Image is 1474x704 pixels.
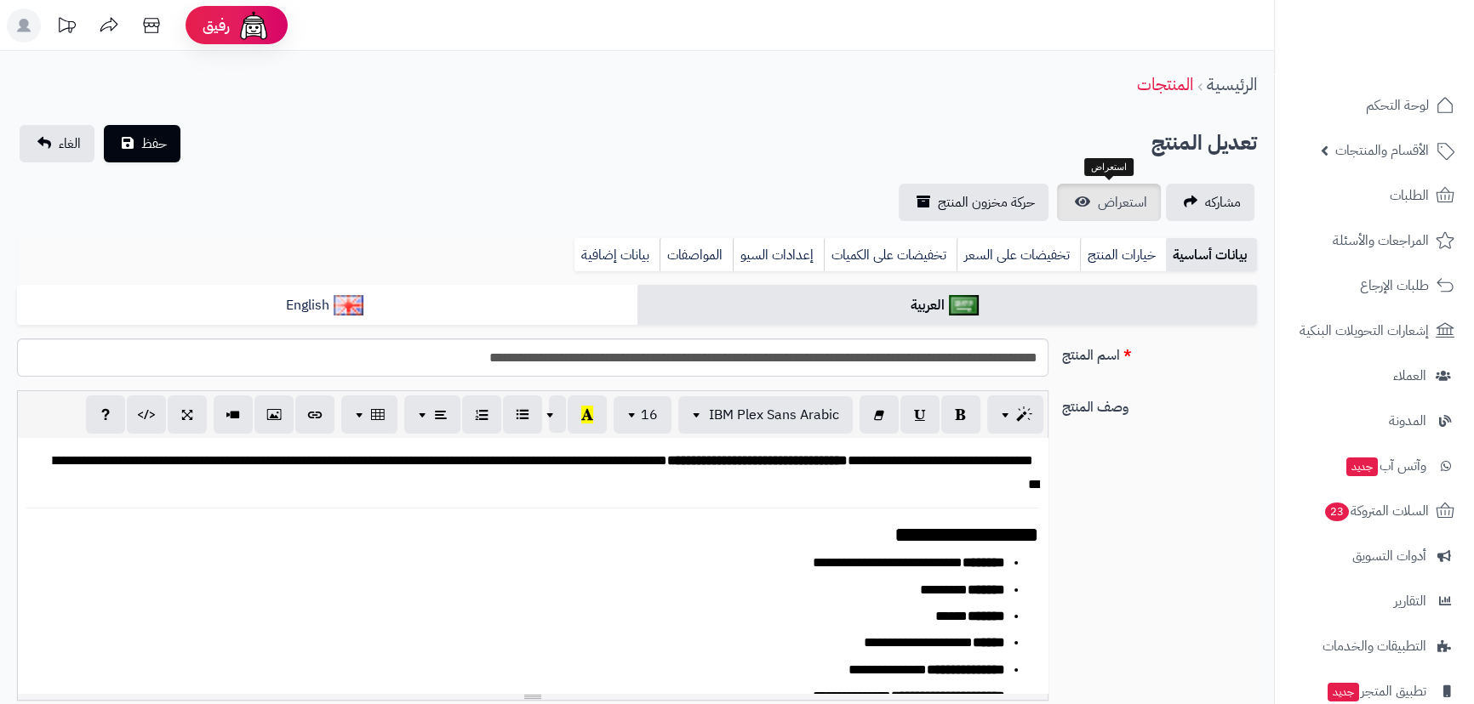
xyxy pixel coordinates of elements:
a: السلات المتروكة23 [1285,491,1464,531]
span: السلات المتروكة [1323,499,1429,523]
a: حركة مخزون المنتج [899,184,1048,221]
a: الطلبات [1285,175,1464,216]
a: استعراض [1057,184,1161,221]
button: IBM Plex Sans Arabic [678,396,853,434]
a: التطبيقات والخدمات [1285,626,1464,667]
button: 16 [614,396,671,434]
span: التطبيقات والخدمات [1323,634,1426,658]
a: المنتجات [1137,71,1193,97]
a: الغاء [20,125,94,162]
a: التقارير [1285,581,1464,622]
span: جديد [1346,457,1378,476]
a: طلبات الإرجاع [1285,265,1464,306]
a: لوحة التحكم [1285,85,1464,126]
span: رفيق [203,15,230,36]
a: المواصفات [660,238,733,272]
span: طلبات الإرجاع [1360,274,1429,298]
a: المدونة [1285,400,1464,441]
span: إشعارات التحويلات البنكية [1300,319,1429,343]
a: تحديثات المنصة [45,9,88,47]
img: English [334,295,363,315]
div: استعراض [1084,158,1134,177]
span: جديد [1328,683,1359,701]
span: لوحة التحكم [1366,94,1429,117]
label: وصف المنتج [1055,390,1265,417]
span: IBM Plex Sans Arabic [709,405,839,425]
a: إشعارات التحويلات البنكية [1285,310,1464,351]
a: بيانات أساسية [1166,238,1257,272]
span: التقارير [1394,589,1426,613]
span: استعراض [1098,192,1147,213]
a: العربية [637,285,1258,326]
span: العملاء [1393,364,1426,388]
h2: تعديل المنتج [1151,126,1257,161]
span: الأقسام والمنتجات [1335,139,1429,162]
span: المراجعات والأسئلة [1333,229,1429,253]
a: تخفيضات على الكميات [824,238,957,272]
a: تخفيضات على السعر [957,238,1080,272]
a: English [17,285,637,326]
span: أدوات التسويق [1352,544,1426,568]
a: أدوات التسويق [1285,536,1464,576]
span: حركة مخزون المنتج [938,192,1035,213]
a: وآتس آبجديد [1285,446,1464,486]
span: الغاء [59,133,81,154]
span: 23 [1325,502,1349,521]
span: وآتس آب [1345,454,1426,478]
a: إعدادات السيو [733,238,824,272]
a: العملاء [1285,355,1464,396]
span: مشاركه [1205,192,1241,213]
button: حفظ [104,125,180,162]
span: تطبيق المتجر [1326,679,1426,703]
img: ai-face.png [237,9,271,43]
a: المراجعات والأسئلة [1285,220,1464,261]
span: الطلبات [1390,184,1429,207]
a: خيارات المنتج [1080,238,1166,272]
a: الرئيسية [1207,71,1257,97]
span: 16 [641,405,658,425]
label: اسم المنتج [1055,338,1265,366]
a: بيانات إضافية [574,238,660,272]
a: مشاركه [1166,184,1254,221]
span: حفظ [141,133,167,154]
img: العربية [949,295,979,315]
span: المدونة [1389,409,1426,433]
